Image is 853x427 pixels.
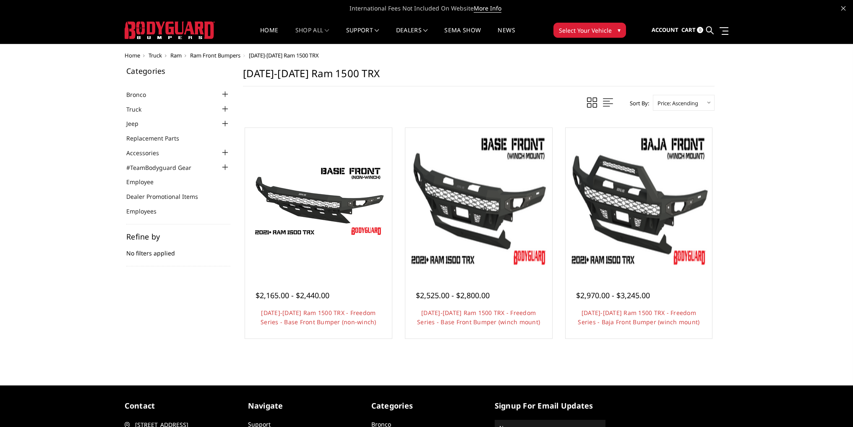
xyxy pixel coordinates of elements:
span: [DATE]-[DATE] Ram 1500 TRX [249,52,319,59]
span: $2,165.00 - $2,440.00 [256,290,329,300]
h5: Categories [126,67,230,75]
span: 0 [697,27,703,33]
span: Account [652,26,678,34]
h5: Navigate [248,400,359,411]
a: SEMA Show [444,27,481,44]
a: Home [125,52,140,59]
a: #TeamBodyguard Gear [126,163,202,172]
a: Employee [126,177,164,186]
a: Dealers [396,27,428,44]
a: News [498,27,515,44]
a: Account [652,19,678,42]
h5: contact [125,400,235,411]
a: [DATE]-[DATE] Ram 1500 TRX - Freedom Series - Base Front Bumper (non-winch) [261,309,376,326]
a: 2021-2024 Ram 1500 TRX - Freedom Series - Base Front Bumper (winch mount) 2021-2024 Ram 1500 TRX ... [407,130,550,273]
h5: Categories [371,400,482,411]
a: Accessories [126,148,170,157]
a: Support [346,27,379,44]
a: Cart 0 [681,19,703,42]
span: ▾ [618,26,621,34]
a: shop all [295,27,329,44]
a: Jeep [126,119,149,128]
a: Employees [126,207,167,216]
img: BODYGUARD BUMPERS [125,21,215,39]
a: 2021-2024 Ram 1500 TRX - Freedom Series - Base Front Bumper (non-winch) 2021-2024 Ram 1500 TRX - ... [247,130,390,273]
span: Cart [681,26,696,34]
a: Replacement Parts [126,134,190,143]
img: 2021-2024 Ram 1500 TRX - Freedom Series - Base Front Bumper (non-winch) [251,164,386,239]
h1: [DATE]-[DATE] Ram 1500 TRX [243,67,715,86]
a: [DATE]-[DATE] Ram 1500 TRX - Freedom Series - Baja Front Bumper (winch mount) [578,309,699,326]
a: Truck [149,52,162,59]
h5: Refine by [126,233,230,240]
h5: signup for email updates [495,400,605,411]
span: $2,525.00 - $2,800.00 [416,290,490,300]
span: Select Your Vehicle [559,26,612,35]
a: [DATE]-[DATE] Ram 1500 TRX - Freedom Series - Base Front Bumper (winch mount) [417,309,540,326]
a: More Info [474,4,501,13]
div: No filters applied [126,233,230,266]
label: Sort By: [625,97,649,109]
a: Bronco [126,90,157,99]
a: Dealer Promotional Items [126,192,209,201]
span: $2,970.00 - $3,245.00 [576,290,650,300]
a: Ram [170,52,182,59]
a: Ram Front Bumpers [190,52,240,59]
a: Truck [126,105,152,114]
a: Home [260,27,278,44]
button: Select Your Vehicle [553,23,626,38]
a: 2021-2024 Ram 1500 TRX - Freedom Series - Baja Front Bumper (winch mount) 2021-2024 Ram 1500 TRX ... [568,130,710,273]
